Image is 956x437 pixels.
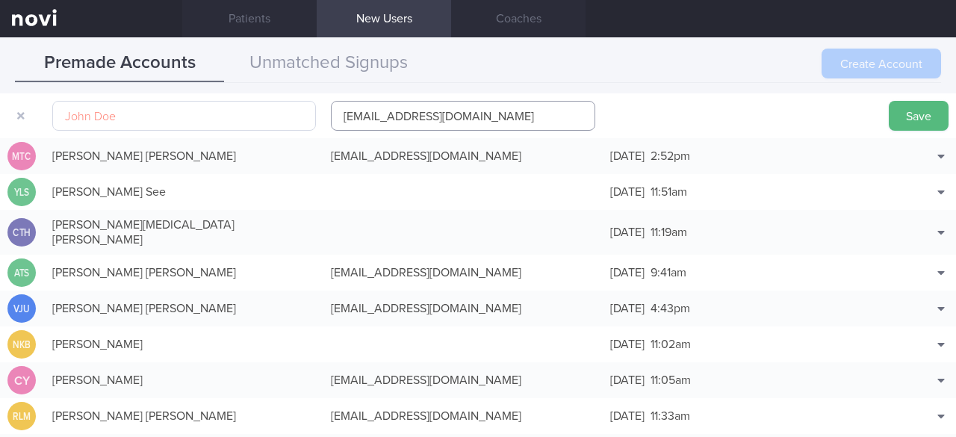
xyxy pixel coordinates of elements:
button: Premade Accounts [15,45,224,82]
span: [DATE] [610,374,645,386]
span: 9:41am [651,267,686,279]
span: 11:33am [651,410,690,422]
div: MTC [10,142,34,171]
div: [PERSON_NAME][MEDICAL_DATA] [PERSON_NAME] [45,210,323,255]
span: [DATE] [610,150,645,162]
div: [EMAIL_ADDRESS][DOMAIN_NAME] [323,258,602,288]
span: 11:02am [651,338,691,350]
div: YLS [10,178,34,207]
div: RLM [10,402,34,431]
input: John Doe [52,101,316,131]
span: 4:43pm [651,303,690,314]
div: VJU [10,294,34,323]
div: [PERSON_NAME] [PERSON_NAME] [45,294,323,323]
div: [EMAIL_ADDRESS][DOMAIN_NAME] [323,141,602,171]
div: ATS [10,258,34,288]
div: CTH [10,218,34,247]
div: [EMAIL_ADDRESS][DOMAIN_NAME] [323,401,602,431]
span: 11:05am [651,374,691,386]
button: Unmatched Signups [224,45,433,82]
span: 2:52pm [651,150,690,162]
span: [DATE] [610,303,645,314]
div: [EMAIL_ADDRESS][DOMAIN_NAME] [323,294,602,323]
div: [PERSON_NAME] [PERSON_NAME] [45,401,323,431]
div: [PERSON_NAME] [45,365,323,395]
div: [PERSON_NAME] [PERSON_NAME] [45,141,323,171]
span: [DATE] [610,186,645,198]
div: [PERSON_NAME] [PERSON_NAME] [45,258,323,288]
span: [DATE] [610,338,645,350]
span: [DATE] [610,410,645,422]
button: Save [889,101,949,131]
span: 11:19am [651,226,687,238]
span: [DATE] [610,226,645,238]
input: email@novi-health.com [331,101,595,131]
span: 11:51am [651,186,687,198]
span: [DATE] [610,267,645,279]
div: CY [7,366,36,395]
div: [EMAIL_ADDRESS][DOMAIN_NAME] [323,365,602,395]
div: [PERSON_NAME] [45,329,323,359]
div: [PERSON_NAME] See [45,177,323,207]
div: NKB [10,330,34,359]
